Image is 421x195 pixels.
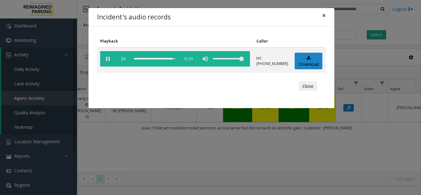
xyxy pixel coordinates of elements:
th: Caller [253,35,292,47]
button: Close [299,81,317,91]
p: tel:[PHONE_NUMBER] [256,55,288,67]
a: Download [295,53,322,70]
button: Close [318,8,330,23]
th: Playback [97,35,253,47]
div: volume level [213,51,244,67]
div: scrub bar [134,51,176,67]
span: × [322,11,326,20]
h4: Incident's audio records [97,12,171,22]
span: playback speed button [116,51,131,67]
